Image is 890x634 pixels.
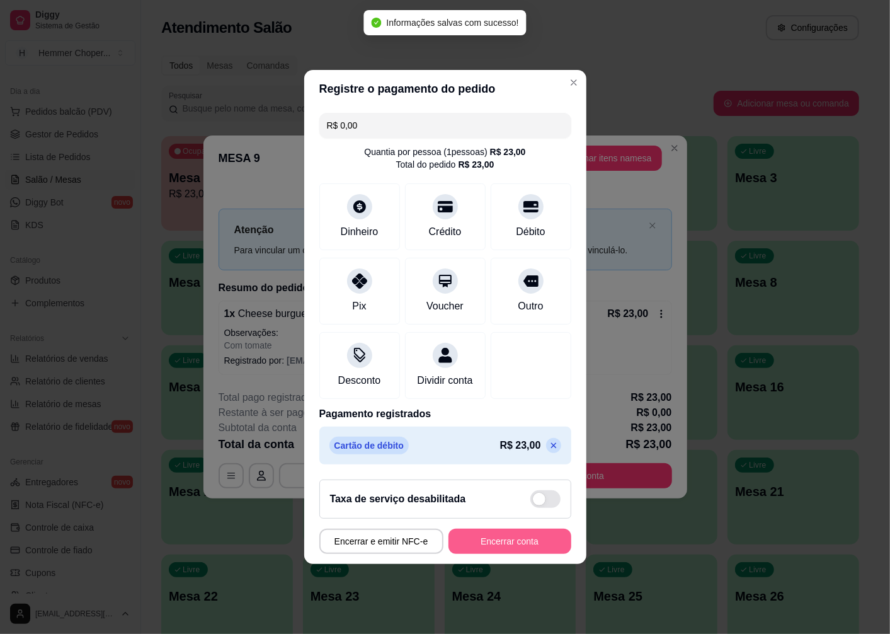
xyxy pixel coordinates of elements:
[327,113,564,138] input: Ex.: hambúrguer de cordeiro
[352,299,366,314] div: Pix
[338,373,381,388] div: Desconto
[459,158,494,171] div: R$ 23,00
[396,158,494,171] div: Total do pedido
[426,299,464,314] div: Voucher
[518,299,543,314] div: Outro
[490,146,526,158] div: R$ 23,00
[329,437,409,454] p: Cartão de débito
[448,529,571,554] button: Encerrar conta
[516,224,545,239] div: Débito
[330,492,466,507] h2: Taxa de serviço desabilitada
[500,438,541,453] p: R$ 23,00
[304,70,586,108] header: Registre o pagamento do pedido
[386,18,518,28] span: Informações salvas com sucesso!
[319,406,571,422] p: Pagamento registrados
[429,224,462,239] div: Crédito
[319,529,443,554] button: Encerrar e emitir NFC-e
[417,373,472,388] div: Dividir conta
[341,224,379,239] div: Dinheiro
[371,18,381,28] span: check-circle
[364,146,525,158] div: Quantia por pessoa ( 1 pessoas)
[564,72,584,93] button: Close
